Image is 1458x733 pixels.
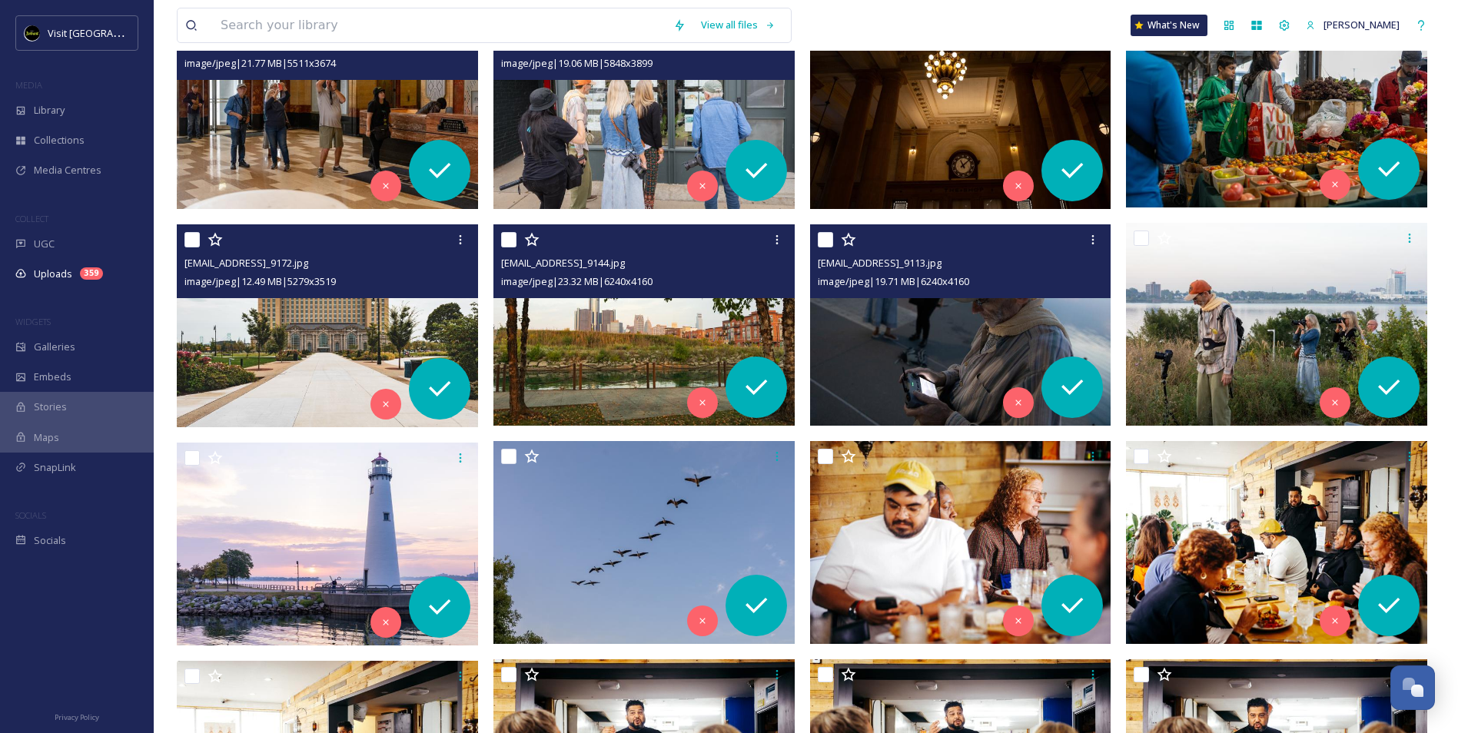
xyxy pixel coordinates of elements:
img: ext_1758471675.204401_cfalsettiphoto@gmail.com-IMG_9172.jpg [177,224,481,427]
img: ext_1758471670.767343_cfalsettiphoto@gmail.com-IMG_9146.jpg [493,441,798,644]
span: Media Centres [34,163,101,177]
img: ext_1758471676.034285_cfalsettiphoto@gmail.com-IMG_9173.jpg [493,6,798,209]
img: ext_1758471670.844213_cfalsettiphoto@gmail.com-IMG_9123.jpg [1126,223,1430,426]
span: Privacy Policy [55,712,99,722]
span: image/jpeg | 12.49 MB | 5279 x 3519 [184,274,336,288]
a: What's New [1131,15,1207,36]
span: image/jpeg | 21.77 MB | 5511 x 3674 [184,56,336,70]
span: MEDIA [15,79,42,91]
span: Uploads [34,267,72,281]
span: COLLECT [15,213,48,224]
img: ext_1758471675.800351_cfalsettiphoto@gmail.com-IMG_9171.jpg [810,6,1114,209]
span: image/jpeg | 19.06 MB | 5848 x 3899 [501,56,653,70]
span: image/jpeg | 19.71 MB | 6240 x 4160 [818,274,969,288]
img: ext_1758471670.767333_cfalsettiphoto@gmail.com-IMG_9140.jpg [177,443,481,645]
input: Search your library [213,8,666,42]
a: View all files [693,10,783,40]
span: image/jpeg | 23.32 MB | 6240 x 4160 [501,274,653,288]
span: Maps [34,430,59,445]
a: [PERSON_NAME] [1298,10,1407,40]
span: SnapLink [34,460,76,475]
span: SOCIALS [15,509,46,521]
span: [EMAIL_ADDRESS]_9172.jpg [184,256,308,270]
img: ext_1758240441.129508_klockoco@gmail.com-IMG_8132.jpg [1126,441,1430,644]
span: Library [34,103,65,118]
span: Embeds [34,370,71,384]
img: ext_1758471671.222405_cfalsettiphoto@gmail.com-IMG_9144.jpg [493,224,795,426]
a: Privacy Policy [55,707,99,725]
span: [EMAIL_ADDRESS]_9144.jpg [501,256,625,270]
span: Socials [34,533,66,548]
span: Galleries [34,340,75,354]
button: Open Chat [1390,665,1435,710]
img: ext_1758471676.178738_cfalsettiphoto@gmail.com-IMG_9181.jpg [177,6,481,209]
span: [EMAIL_ADDRESS]_9113.jpg [818,256,942,270]
div: 359 [80,267,103,280]
span: UGC [34,237,55,251]
span: WIDGETS [15,316,51,327]
img: ext_1758471671.053712_cfalsettiphoto@gmail.com-IMG_9113.jpg [810,224,1111,426]
span: Collections [34,133,85,148]
span: Visit [GEOGRAPHIC_DATA] [48,25,167,40]
span: Stories [34,400,67,414]
img: ext_1758240480.221779_klockoco@gmail.com-IMG_8233.jpg [810,441,1114,644]
span: [PERSON_NAME] [1323,18,1400,32]
img: VISIT%20DETROIT%20LOGO%20-%20BLACK%20BACKGROUND.png [25,25,40,41]
img: ext_1758471675.265769_cfalsettiphoto@gmail.com-IMG_9152.jpg [1126,6,1427,207]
